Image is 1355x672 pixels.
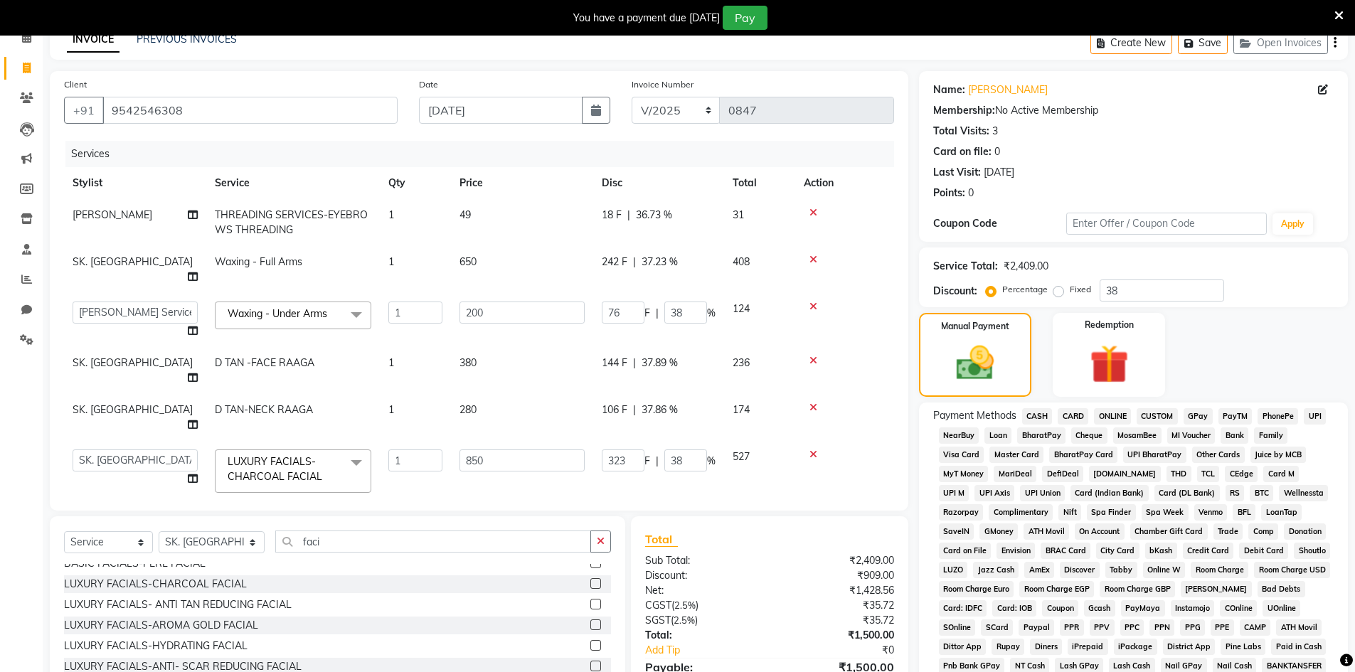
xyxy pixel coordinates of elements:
[388,208,394,221] span: 1
[674,614,695,626] span: 2.5%
[1263,466,1299,482] span: Card M
[941,320,1009,333] label: Manual Payment
[724,167,795,199] th: Total
[981,619,1013,636] span: SCard
[215,403,313,416] span: D TAN-NECK RAAGA
[1130,523,1208,540] span: Chamber Gift Card
[1167,427,1216,444] span: MI Voucher
[997,543,1035,559] span: Envision
[1221,639,1265,655] span: Pine Labs
[451,167,593,199] th: Price
[215,356,314,369] span: D TAN -FACE RAAGA
[327,307,334,320] a: x
[636,208,672,223] span: 36.73 %
[634,568,770,583] div: Discount:
[1084,600,1115,617] span: Gcash
[1068,639,1108,655] span: iPrepaid
[602,402,627,417] span: 106 F
[1258,408,1298,425] span: PhonePe
[64,97,104,124] button: +91
[634,643,792,658] a: Add Tip
[1233,32,1328,54] button: Open Invoices
[644,454,650,469] span: F
[642,402,678,417] span: 37.86 %
[73,255,193,268] span: SK. [GEOGRAPHIC_DATA]
[634,583,770,598] div: Net:
[73,356,193,369] span: SK. [GEOGRAPHIC_DATA]
[1181,581,1252,597] span: [PERSON_NAME]
[1163,639,1216,655] span: District App
[1213,523,1243,540] span: Trade
[770,568,905,583] div: ₹909.00
[602,255,627,270] span: 242 F
[939,485,969,501] span: UPI M
[1123,447,1186,463] span: UPI BharatPay
[634,598,770,613] div: ( )
[939,543,992,559] span: Card on File
[1142,504,1189,521] span: Spa Week
[1191,562,1248,578] span: Room Charge
[593,167,724,199] th: Disc
[770,583,905,598] div: ₹1,428.56
[73,208,152,221] span: [PERSON_NAME]
[1304,408,1326,425] span: UPI
[1225,466,1258,482] span: CEdge
[707,454,716,469] span: %
[1272,213,1313,235] button: Apply
[939,466,989,482] span: MyT Money
[1171,600,1215,617] span: Instamojo
[939,581,1014,597] span: Room Charge Euro
[1194,504,1228,521] span: Venmo
[933,165,981,180] div: Last Visit:
[228,455,322,483] span: LUXURY FACIALS-CHARCOAL FACIAL
[573,11,720,26] div: You have a payment due [DATE]
[1211,619,1234,636] span: PPE
[1058,504,1081,521] span: Nift
[64,556,206,571] div: BASIC FACIALS-PERL FACIAL
[1178,32,1228,54] button: Save
[1090,32,1172,54] button: Create New
[645,599,671,612] span: CGST
[1024,523,1069,540] span: ATH Movil
[656,454,659,469] span: |
[733,450,750,463] span: 527
[388,403,394,416] span: 1
[795,167,894,199] th: Action
[1192,447,1245,463] span: Other Cards
[1002,283,1048,296] label: Percentage
[1004,259,1048,274] div: ₹2,409.00
[992,124,998,139] div: 3
[1085,319,1134,331] label: Redemption
[1114,639,1157,655] span: iPackage
[933,259,998,274] div: Service Total:
[992,600,1036,617] span: Card: IOB
[939,562,968,578] span: LUZO
[933,103,1334,118] div: No Active Membership
[656,306,659,321] span: |
[64,78,87,91] label: Client
[1071,427,1107,444] span: Cheque
[64,639,248,654] div: LUXURY FACIALS-HYDRATING FACIAL
[723,6,767,30] button: Pay
[633,402,636,417] span: |
[1180,619,1205,636] span: PPG
[459,356,477,369] span: 380
[459,255,477,268] span: 650
[419,78,438,91] label: Date
[1220,600,1257,617] span: COnline
[1089,466,1161,482] span: [DOMAIN_NAME]
[1070,283,1091,296] label: Fixed
[1250,447,1307,463] span: Juice by MCB
[228,307,327,320] span: Waxing - Under Arms
[973,562,1019,578] span: Jazz Cash
[634,628,770,643] div: Total:
[388,356,394,369] span: 1
[1017,427,1066,444] span: BharatPay
[1105,562,1137,578] span: Tabby
[994,466,1036,482] span: MariDeal
[1060,562,1100,578] span: Discover
[645,614,671,626] span: SGST
[67,27,119,53] a: INVOICE
[770,628,905,643] div: ₹1,500.00
[1183,543,1234,559] span: Credit Card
